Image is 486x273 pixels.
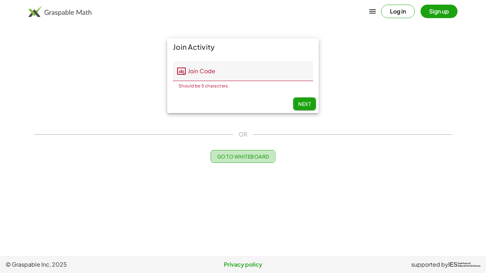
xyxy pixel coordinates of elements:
span: Next [298,101,311,107]
button: Log in [381,5,415,18]
span: OR [239,130,247,139]
span: Go to Whiteboard [217,153,269,160]
span: IES [448,261,458,268]
span: © Graspable Inc, 2025 [6,260,164,269]
span: Institute of Education Sciences [458,262,480,267]
div: Join Activity [167,38,319,55]
div: Should be 5 characters. [179,84,298,88]
a: Privacy policy [164,260,322,269]
button: Next [293,97,316,110]
span: supported by [411,260,448,269]
button: Sign up [421,5,458,18]
a: IESInstitute ofEducation Sciences [448,260,480,269]
button: Go to Whiteboard [211,150,275,163]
